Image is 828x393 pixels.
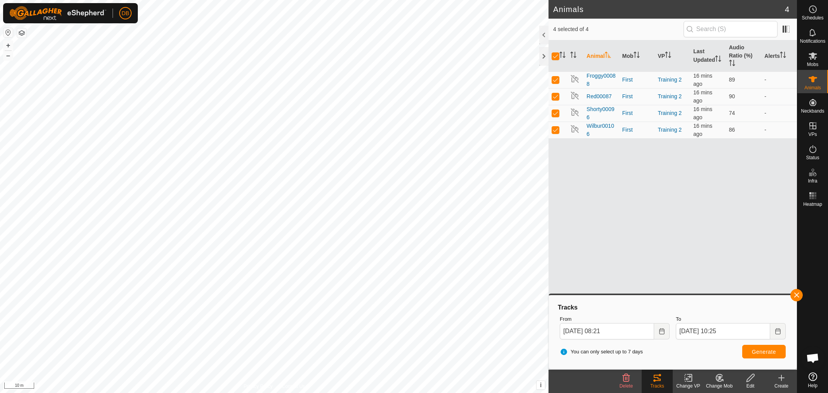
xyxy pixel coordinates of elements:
button: Reset Map [3,28,13,37]
span: 22 Sept 2025, 11:44 am [693,123,712,137]
h2: Animals [553,5,785,14]
th: Mob [619,40,655,72]
p-sorticon: Activate to sort [729,61,735,67]
span: Generate [752,349,776,355]
a: Training 2 [658,127,682,133]
p-sorticon: Activate to sort [665,53,671,59]
th: Last Updated [690,40,726,72]
p-sorticon: Activate to sort [559,53,566,59]
p-sorticon: Activate to sort [605,53,611,59]
a: Contact Us [282,383,305,390]
div: Change Mob [704,383,735,390]
td: - [761,105,797,122]
label: To [676,315,786,323]
label: From [560,315,670,323]
span: Schedules [802,16,823,20]
span: Red00087 [587,92,612,101]
div: First [622,92,652,101]
div: Create [766,383,797,390]
span: Status [806,155,819,160]
span: Froggy00088 [587,72,616,88]
span: 22 Sept 2025, 11:44 am [693,106,712,120]
td: - [761,88,797,105]
button: Choose Date [770,323,786,339]
th: VP [654,40,690,72]
span: 4 [785,3,789,15]
span: Heatmap [803,202,822,207]
img: returning off [570,108,580,117]
span: You can only select up to 7 days [560,348,643,356]
button: – [3,51,13,60]
div: First [622,109,652,117]
span: Wilbur00106 [587,122,616,138]
button: Choose Date [654,323,670,339]
span: i [540,382,542,388]
div: Change VP [673,383,704,390]
span: 89 [729,77,735,83]
span: Delete [620,383,633,389]
div: Tracks [557,303,789,312]
p-sorticon: Activate to sort [634,53,640,59]
span: 86 [729,127,735,133]
img: Gallagher Logo [9,6,106,20]
span: 22 Sept 2025, 11:44 am [693,73,712,87]
th: Audio Ratio (%) [726,40,762,72]
span: DB [122,9,129,17]
img: returning off [570,124,580,134]
a: Privacy Policy [244,383,273,390]
div: First [622,76,652,84]
p-sorticon: Activate to sort [715,57,721,63]
span: Notifications [800,39,825,43]
div: Edit [735,383,766,390]
a: Training 2 [658,110,682,116]
img: returning off [570,74,580,83]
span: Mobs [807,62,818,67]
button: i [536,381,545,390]
img: returning off [570,91,580,100]
td: - [761,122,797,138]
input: Search (S) [684,21,778,37]
span: Animals [804,85,821,90]
span: 4 selected of 4 [553,25,684,33]
span: Neckbands [801,109,824,113]
a: Training 2 [658,93,682,99]
p-sorticon: Activate to sort [570,53,576,59]
th: Alerts [761,40,797,72]
button: Generate [742,345,786,358]
button: Map Layers [17,28,26,38]
div: Open chat [801,346,825,370]
td: - [761,71,797,88]
span: Shorty00096 [587,105,616,122]
span: 90 [729,93,735,99]
a: Training 2 [658,77,682,83]
button: + [3,41,13,50]
span: Help [808,383,818,388]
span: Infra [808,179,817,183]
a: Help [797,369,828,391]
th: Animal [583,40,619,72]
span: 22 Sept 2025, 11:44 am [693,89,712,104]
span: VPs [808,132,817,137]
p-sorticon: Activate to sort [780,53,786,59]
span: 74 [729,110,735,116]
div: Tracks [642,383,673,390]
div: First [622,126,652,134]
